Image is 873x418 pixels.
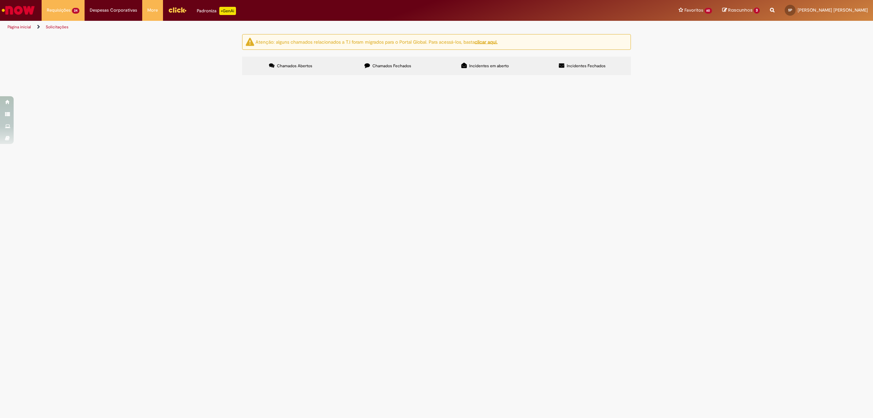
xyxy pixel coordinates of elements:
[5,21,577,33] ul: Trilhas de página
[168,5,187,15] img: click_logo_yellow_360x200.png
[197,7,236,15] div: Padroniza
[475,39,498,45] a: clicar aqui.
[46,24,69,30] a: Solicitações
[90,7,137,14] span: Despesas Corporativas
[754,8,760,14] span: 3
[788,8,792,12] span: SP
[147,7,158,14] span: More
[72,8,79,14] span: 24
[277,63,312,69] span: Chamados Abertos
[255,39,498,45] ng-bind-html: Atenção: alguns chamados relacionados a T.I foram migrados para o Portal Global. Para acessá-los,...
[722,7,760,14] a: Rascunhos
[8,24,31,30] a: Página inicial
[798,7,868,13] span: [PERSON_NAME] [PERSON_NAME]
[47,7,71,14] span: Requisições
[469,63,509,69] span: Incidentes em aberto
[728,7,753,13] span: Rascunhos
[219,7,236,15] p: +GenAi
[372,63,411,69] span: Chamados Fechados
[684,7,703,14] span: Favoritos
[705,8,712,14] span: 60
[567,63,606,69] span: Incidentes Fechados
[1,3,36,17] img: ServiceNow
